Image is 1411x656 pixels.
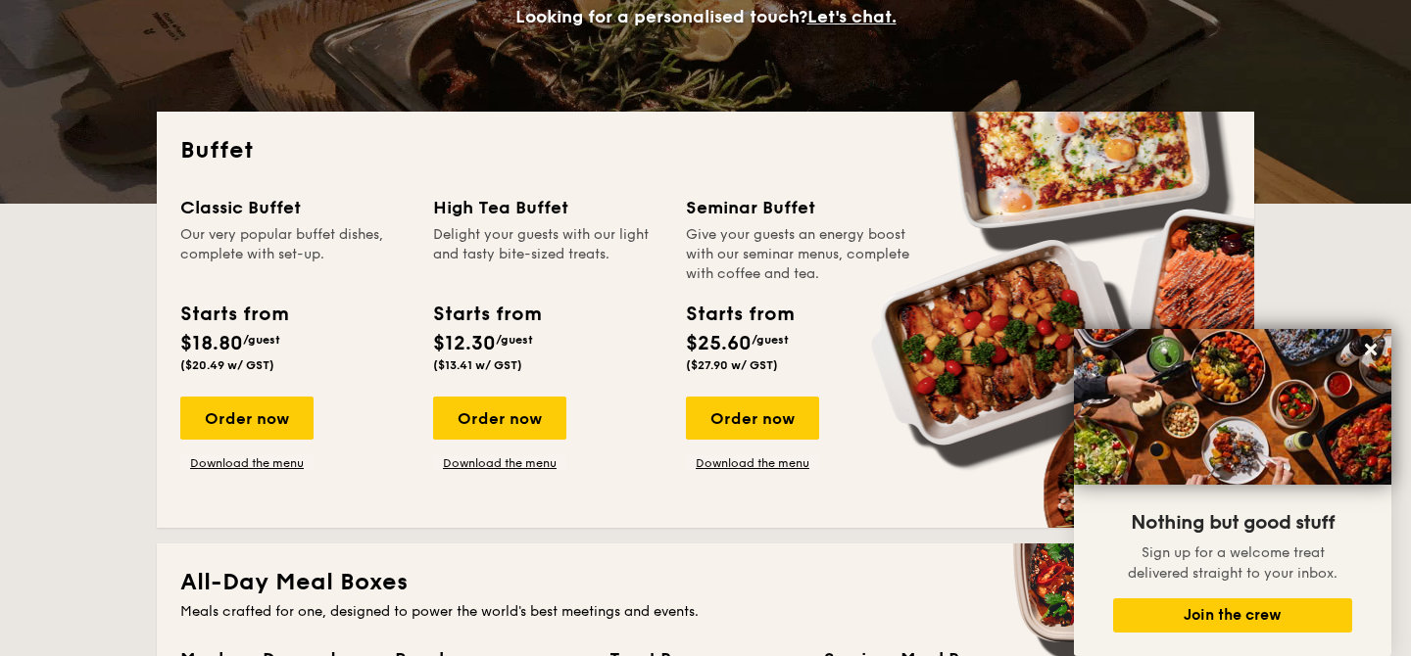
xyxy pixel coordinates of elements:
span: Sign up for a welcome treat delivered straight to your inbox. [1128,544,1338,582]
span: /guest [243,333,280,347]
div: Delight your guests with our light and tasty bite-sized treats. [433,225,662,284]
div: Seminar Buffet [686,194,915,221]
div: Order now [686,397,819,440]
div: Give your guests an energy boost with our seminar menus, complete with coffee and tea. [686,225,915,284]
div: Meals crafted for one, designed to power the world's best meetings and events. [180,602,1231,622]
span: $18.80 [180,332,243,355]
div: Order now [180,397,314,440]
span: /guest [752,333,789,347]
div: Order now [433,397,566,440]
span: $12.30 [433,332,496,355]
a: Download the menu [686,455,819,471]
button: Join the crew [1113,598,1352,633]
a: Download the menu [433,455,566,471]
div: High Tea Buffet [433,194,662,221]
div: Our very popular buffet dishes, complete with set-up. [180,225,410,284]
h2: Buffet [180,135,1231,166]
span: Nothing but good stuff [1131,511,1335,535]
span: $25.60 [686,332,752,355]
button: Close [1355,334,1387,365]
img: DSC07876-Edit02-Large.jpeg [1074,329,1391,485]
div: Starts from [180,300,287,329]
span: /guest [496,333,533,347]
span: ($13.41 w/ GST) [433,358,522,372]
span: ($20.49 w/ GST) [180,358,274,372]
div: Starts from [433,300,540,329]
div: Classic Buffet [180,194,410,221]
span: ($27.90 w/ GST) [686,358,778,372]
a: Download the menu [180,455,314,471]
span: Let's chat. [807,6,897,27]
div: Starts from [686,300,793,329]
h2: All-Day Meal Boxes [180,567,1231,598]
span: Looking for a personalised touch? [515,6,807,27]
